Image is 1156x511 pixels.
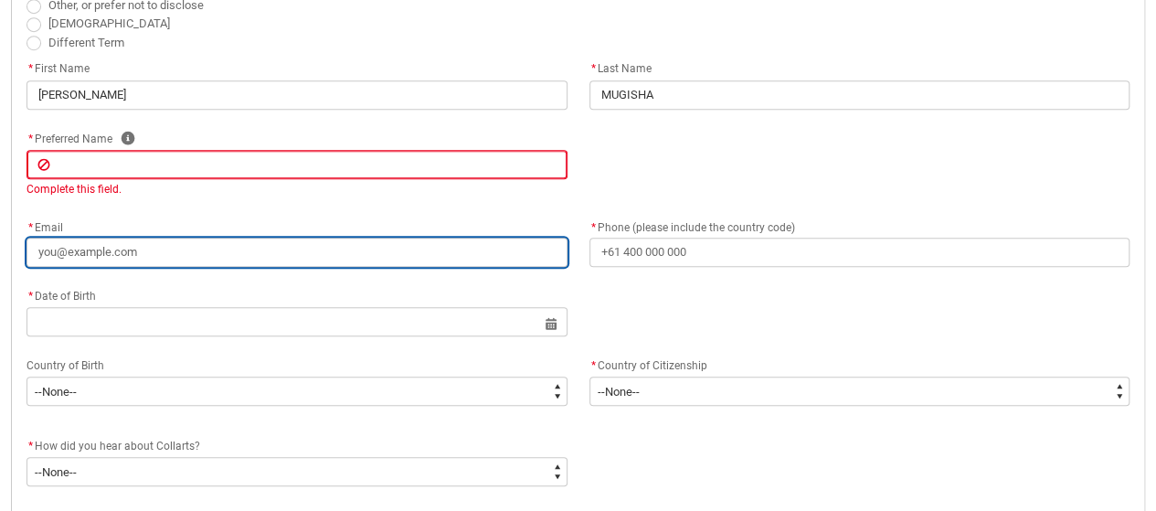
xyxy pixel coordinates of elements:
input: you@example.com [27,238,567,267]
span: Date of Birth [27,290,96,303]
abbr: required [28,290,33,303]
abbr: required [28,440,33,452]
span: Last Name [589,62,652,75]
input: +61 400 000 000 [589,238,1130,267]
abbr: required [28,133,33,145]
abbr: required [28,62,33,75]
abbr: required [591,359,596,372]
span: How did you hear about Collarts? [35,440,200,452]
span: [DEMOGRAPHIC_DATA] [48,16,170,30]
abbr: required [28,221,33,234]
div: Complete this field. [27,181,567,197]
span: Preferred Name [27,133,112,145]
abbr: required [591,221,596,234]
span: Country of Citizenship [598,359,707,372]
label: Email [27,216,70,236]
label: Phone (please include the country code) [589,216,802,236]
span: First Name [27,62,90,75]
span: Different Term [48,36,124,49]
span: Country of Birth [27,359,104,372]
abbr: required [591,62,596,75]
